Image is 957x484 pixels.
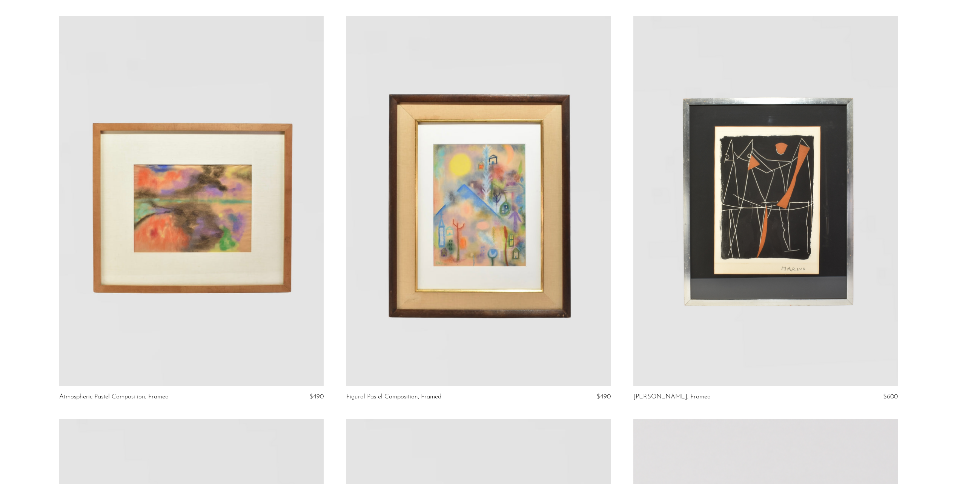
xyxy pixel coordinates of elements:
[346,394,441,400] a: Figural Pastel Composition, Framed
[59,394,169,400] a: Atmospheric Pastel Composition, Framed
[883,394,898,400] span: $600
[633,394,711,400] a: [PERSON_NAME], Framed
[309,394,324,400] span: $490
[596,394,611,400] span: $490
